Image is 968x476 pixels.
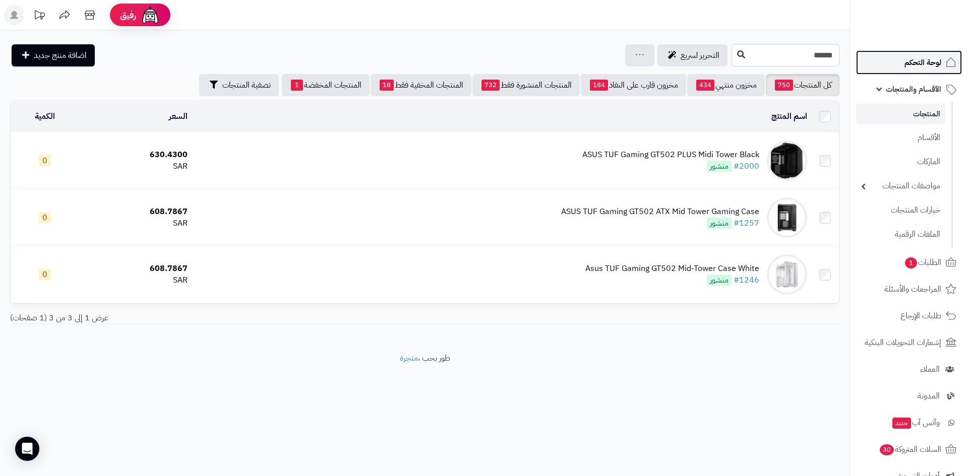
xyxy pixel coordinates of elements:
[561,206,759,218] div: ASUS TUF Gaming GT502 ATX Mid Tower Gaming Case
[880,444,894,455] span: 30
[856,127,945,149] a: الأقسام
[856,437,962,461] a: السلات المتروكة30
[84,275,188,286] div: SAR
[856,224,945,245] a: الملفات الرقمية
[884,282,941,296] span: المراجعات والأسئلة
[734,274,759,286] a: #1246
[371,74,471,96] a: المنتجات المخفية فقط18
[169,110,188,122] a: السعر
[199,74,279,96] button: تصفية المنتجات
[291,80,303,91] span: 1
[581,74,686,96] a: مخزون قارب على النفاذ184
[39,269,51,280] span: 0
[900,309,941,323] span: طلبات الإرجاع
[472,74,580,96] a: المنتجات المنشورة فقط732
[590,80,608,91] span: 184
[920,362,940,376] span: العملاء
[120,9,136,21] span: رفيق
[84,263,188,275] div: 608.7867
[707,218,732,229] span: منشور
[771,110,807,122] a: اسم المنتج
[918,389,940,403] span: المدونة
[481,80,500,91] span: 732
[856,411,962,435] a: وآتس آبجديد
[766,74,839,96] a: كل المنتجات750
[856,384,962,408] a: المدونة
[734,217,759,229] a: #1257
[222,79,271,91] span: تصفية المنتجات
[775,80,793,91] span: 750
[904,255,941,269] span: الطلبات
[891,416,940,430] span: وآتس آب
[140,5,160,25] img: ai-face.png
[892,418,911,429] span: جديد
[886,82,941,96] span: الأقسام والمنتجات
[12,44,95,66] a: اضافة منتج جديد
[707,161,732,172] span: منشور
[879,442,941,456] span: السلات المتروكة
[687,74,765,96] a: مخزون منتهي434
[856,175,945,197] a: مواصفات المنتجات
[35,110,55,122] a: الكمية
[657,44,728,66] a: التحرير لسريع
[856,104,945,124] a: المنتجات
[856,330,962,355] a: إشعارات التحويلات البنكية
[707,275,732,286] span: منشور
[84,218,188,229] div: SAR
[84,206,188,218] div: 608.7867
[856,199,945,221] a: خيارات المنتجات
[380,80,394,91] span: 18
[84,149,188,161] div: 630.4300
[734,160,759,172] a: #2000
[856,250,962,275] a: الطلبات1
[585,263,759,275] div: Asus TUF Gaming GT502 Mid-Tower Case White
[767,197,807,238] img: ASUS TUF Gaming GT502 ATX Mid Tower Gaming Case
[34,49,87,61] span: اضافة منتج جديد
[856,304,962,328] a: طلبات الإرجاع
[400,352,418,364] a: متجرة
[905,257,917,268] span: 1
[282,74,370,96] a: المنتجات المخفضة1
[39,212,51,223] span: 0
[856,151,945,173] a: الماركات
[582,149,759,161] div: ASUS TUF Gaming GT502 PLUS Midi Tower Black
[856,50,962,75] a: لوحة التحكم
[84,161,188,172] div: SAR
[856,277,962,301] a: المراجعات والأسئلة
[696,80,714,91] span: 434
[39,155,51,166] span: 0
[27,5,52,28] a: تحديثات المنصة
[681,49,719,61] span: التحرير لسريع
[15,437,39,461] div: Open Intercom Messenger
[767,254,807,295] img: Asus TUF Gaming GT502 Mid-Tower Case White
[856,357,962,381] a: العملاء
[767,141,807,181] img: ASUS TUF Gaming GT502 PLUS Midi Tower Black
[904,55,941,70] span: لوحة التحكم
[865,335,941,350] span: إشعارات التحويلات البنكية
[3,312,425,324] div: عرض 1 إلى 3 من 3 (1 صفحات)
